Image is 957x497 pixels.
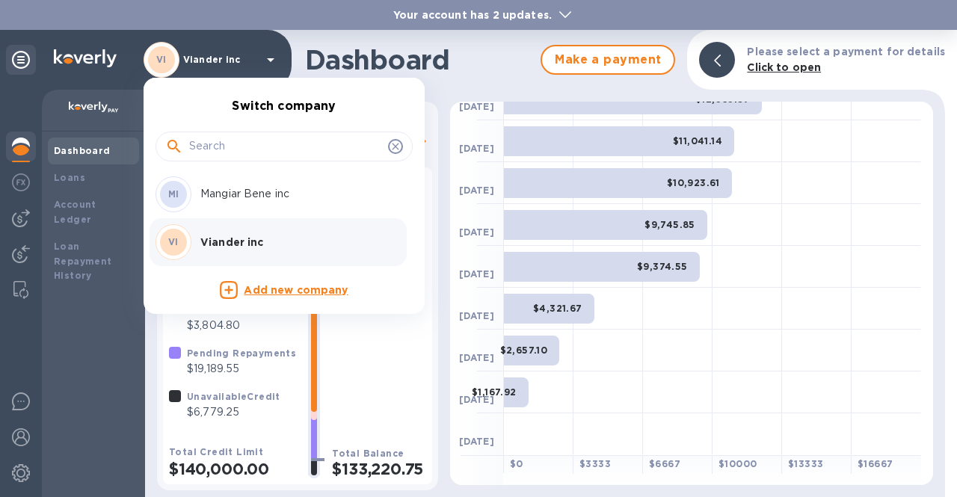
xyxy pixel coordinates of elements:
[168,188,179,200] b: MI
[244,283,348,299] p: Add new company
[393,9,552,21] b: Your account has 2 updates.
[200,186,389,202] p: Mangiar Bene inc
[189,135,382,158] input: Search
[200,235,389,250] p: Viander inc
[168,236,179,247] b: VI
